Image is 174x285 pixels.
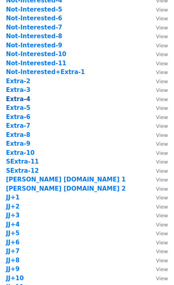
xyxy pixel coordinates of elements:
[156,240,168,246] small: View
[6,203,20,210] a: JJ+2
[6,24,62,31] a: Not-Interested-7
[148,6,168,13] a: View
[6,221,20,228] a: JJ+4
[148,131,168,139] a: View
[156,33,168,39] small: View
[6,167,39,174] a: SExtra-12
[6,68,85,76] a: Not-Interested+Extra-1
[148,113,168,121] a: View
[6,257,20,264] a: JJ+8
[6,60,66,67] a: Not-Interested-11
[6,42,62,49] a: Not-Interested-9
[156,222,168,228] small: View
[156,168,168,174] small: View
[134,247,174,285] iframe: Chat Widget
[6,212,20,219] strong: JJ+3
[6,15,62,22] a: Not-Interested-6
[156,105,168,111] small: View
[6,131,30,139] a: Extra-8
[6,149,35,156] a: Extra-10
[6,265,20,273] a: JJ+9
[156,7,168,13] small: View
[6,86,30,94] a: Extra-3
[148,78,168,85] a: View
[148,60,168,67] a: View
[156,159,168,165] small: View
[6,6,62,13] a: Not-Interested-5
[156,213,168,219] small: View
[148,15,168,22] a: View
[156,51,168,57] small: View
[6,104,30,111] a: Extra-5
[6,158,39,165] a: SExtra-11
[148,158,168,165] a: View
[6,96,30,103] a: Extra-4
[6,78,30,85] a: Extra-2
[156,96,168,102] small: View
[156,186,168,192] small: View
[148,24,168,31] a: View
[148,51,168,58] a: View
[156,177,168,183] small: View
[148,96,168,103] a: View
[156,16,168,21] small: View
[156,230,168,236] small: View
[148,33,168,40] a: View
[148,167,168,174] a: View
[156,114,168,120] small: View
[6,33,62,40] a: Not-Interested-8
[148,230,168,237] a: View
[148,194,168,201] a: View
[156,123,168,129] small: View
[6,248,20,255] a: JJ+7
[6,176,126,183] a: [PERSON_NAME] [DOMAIN_NAME] 1
[6,275,24,282] a: JJ+10
[156,78,168,84] small: View
[6,185,126,192] a: [PERSON_NAME] [DOMAIN_NAME] 2
[148,140,168,147] a: View
[148,176,168,183] a: View
[156,195,168,201] small: View
[156,204,168,210] small: View
[6,194,20,201] a: JJ+1
[148,203,168,210] a: View
[148,185,168,192] a: View
[148,221,168,228] a: View
[148,239,168,246] a: View
[148,86,168,94] a: View
[148,212,168,219] a: View
[156,150,168,156] small: View
[6,51,66,58] a: Not-Interested-10
[6,113,30,121] a: Extra-6
[156,25,168,31] small: View
[148,104,168,111] a: View
[148,42,168,49] a: View
[6,239,20,246] a: JJ+6
[156,87,168,93] small: View
[6,140,30,147] strong: Extra-9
